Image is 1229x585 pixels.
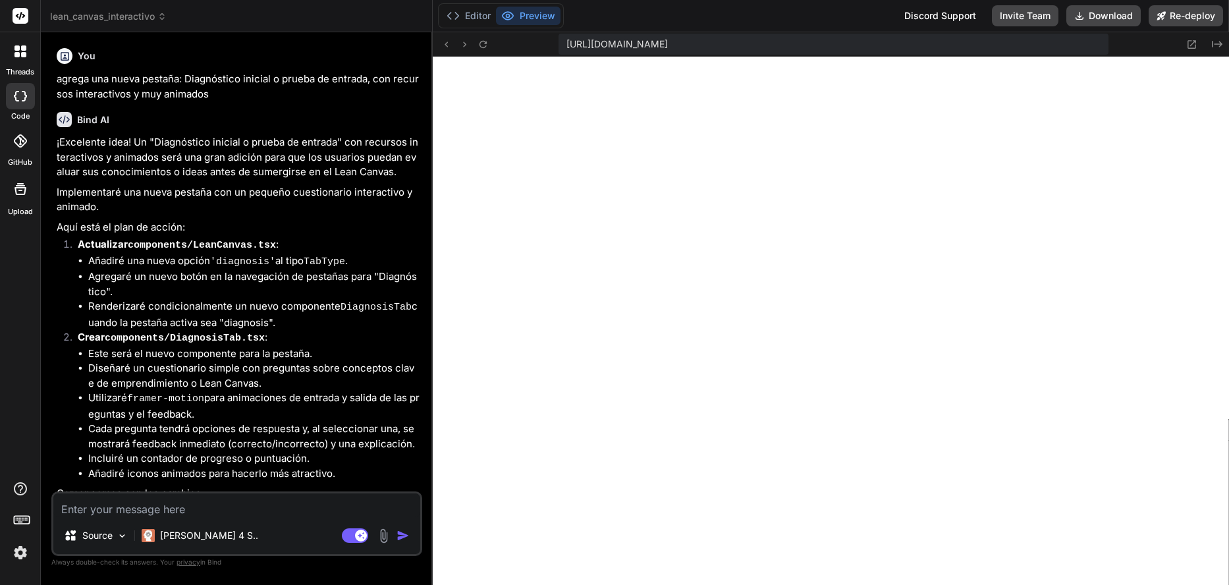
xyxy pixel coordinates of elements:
[88,361,420,391] li: Diseñaré un cuestionario simple con preguntas sobre conceptos clave de emprendimiento o Lean Canvas.
[57,220,420,235] p: Aquí está el plan de acción:
[88,391,420,422] li: Utilizaré para animaciones de entrada y salida de las preguntas y el feedback.
[896,5,984,26] div: Discord Support
[127,393,204,404] code: framer-motion
[11,111,30,122] label: code
[6,67,34,78] label: threads
[88,466,420,482] li: Añadiré iconos animados para hacerlo más atractivo.
[50,10,167,23] span: lean_canvas_interactivo
[78,238,276,250] strong: Actualizar
[1149,5,1223,26] button: Re-deploy
[8,206,33,217] label: Upload
[177,558,200,566] span: privacy
[88,254,420,270] li: Añadiré una nueva opción al tipo .
[88,347,420,362] li: Este será el nuevo componente para la pestaña.
[57,185,420,215] p: Implementaré una nueva pestaña con un pequeño cuestionario interactivo y animado.
[210,256,275,267] code: 'diagnosis'
[1066,5,1141,26] button: Download
[105,333,265,344] code: components/DiagnosisTab.tsx
[9,542,32,564] img: settings
[78,331,265,343] strong: Crear
[433,57,1229,585] iframe: Preview
[117,530,128,542] img: Pick Models
[128,240,276,251] code: components/LeanCanvas.tsx
[57,486,420,501] p: Comencemos con los cambios.
[78,49,96,63] h6: You
[88,269,420,299] li: Agregaré un nuevo botón en la navegación de pestañas para "Diagnóstico".
[82,529,113,542] p: Source
[88,451,420,466] li: Incluiré un contador de progreso o puntuación.
[78,237,420,254] p: :
[142,529,155,542] img: Claude 4 Sonnet
[77,113,109,126] h6: Bind AI
[376,528,391,543] img: attachment
[88,422,420,451] li: Cada pregunta tendrá opciones de respuesta y, al seleccionar una, se mostrará feedback inmediato ...
[88,299,420,330] li: Renderizaré condicionalmente un nuevo componente cuando la pestaña activa sea "diagnosis".
[441,7,496,25] button: Editor
[160,529,258,542] p: [PERSON_NAME] 4 S..
[992,5,1058,26] button: Invite Team
[304,256,345,267] code: TabType
[51,556,422,569] p: Always double-check its answers. Your in Bind
[57,135,420,180] p: ¡Excelente idea! Un "Diagnóstico inicial o prueba de entrada" con recursos interactivos y animado...
[396,529,410,542] img: icon
[57,72,420,101] p: agrega una nueva pestaña: Diagnóstico inicial o prueba de entrada, con recursos interactivos y mu...
[496,7,560,25] button: Preview
[8,157,32,168] label: GitHub
[341,302,412,313] code: DiagnosisTab
[78,330,420,347] p: :
[566,38,668,51] span: [URL][DOMAIN_NAME]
